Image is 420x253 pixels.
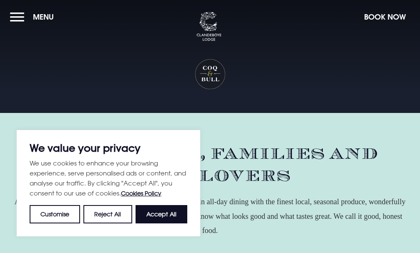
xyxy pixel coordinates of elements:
[10,195,410,238] p: A warm welcome and a truly rare dining experience. Indulge in all-day dining with the finest loca...
[33,12,54,22] span: Menu
[136,205,187,223] button: Accept All
[121,190,161,197] a: Cookies Policy
[30,158,187,198] p: We use cookies to enhance your browsing experience, serve personalised ads or content, and analys...
[17,130,200,236] div: We value your privacy
[194,58,226,90] h1: Coq & Bull
[360,8,410,26] button: Book Now
[196,12,221,41] img: Clandeboye Lodge
[10,8,58,26] button: Menu
[30,143,187,153] p: We value your privacy
[10,142,410,186] h2: For friends, families and food lovers
[30,205,80,223] button: Customise
[83,205,132,223] button: Reject All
